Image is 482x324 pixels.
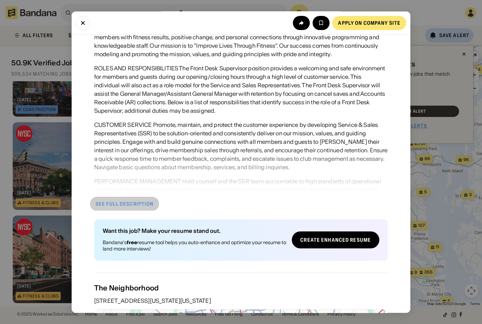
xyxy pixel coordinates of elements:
[127,240,137,246] b: free
[300,238,371,243] div: Create Enhanced Resume
[94,16,388,59] div: [US_STATE] Sports Club and our family of brands a long-standing, dynamic fitness club brands with...
[338,20,400,25] div: Apply on company site
[103,240,286,252] div: Bandana's resume tool helps you auto-enhance and optimize your resume to land more interviews!
[94,64,388,115] div: ROLES AND RESPONSIBILITIES The Front Desk Supervisor position provides a welcoming and safe envir...
[94,284,388,292] div: The Neighborhood
[96,202,153,207] div: See full description
[94,298,388,304] div: [STREET_ADDRESS][US_STATE][US_STATE]
[103,228,286,234] div: Want this job? Make your resume stand out.
[94,177,388,220] div: PERFORMANCE MANAGEMENT Hold yourself and the SSR team accountable to high standards of operationa...
[76,16,90,30] button: Close
[94,121,388,172] div: CUSTOMER SERVICE Promote, maintain, and protect the customer experience by developing Service & S...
